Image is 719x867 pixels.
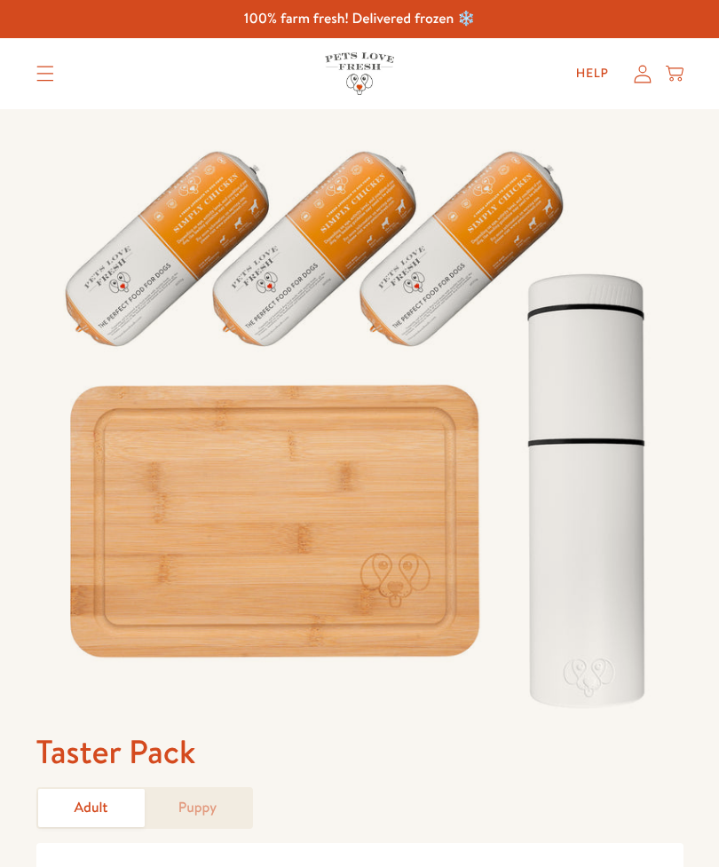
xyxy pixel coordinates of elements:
h1: Taster Pack [36,730,683,773]
a: Adult [38,789,145,827]
a: Puppy [145,789,251,827]
img: Taster Pack - Adult [36,109,683,730]
summary: Translation missing: en.sections.header.menu [22,51,68,96]
img: Pets Love Fresh [325,52,394,94]
a: Help [562,56,623,91]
